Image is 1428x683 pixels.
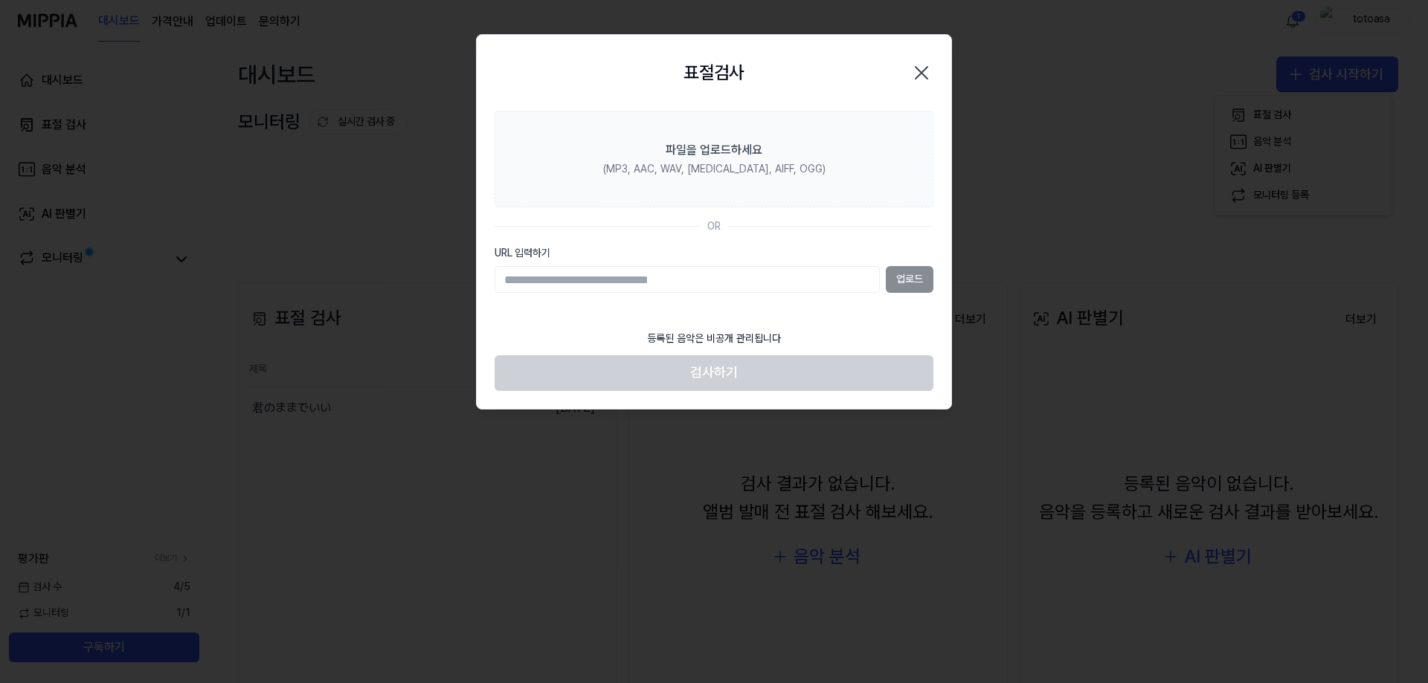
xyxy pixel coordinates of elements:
div: 등록된 음악은 비공개 관리됩니다 [638,323,790,355]
div: (MP3, AAC, WAV, [MEDICAL_DATA], AIFF, OGG) [603,162,826,177]
div: OR [707,219,721,234]
div: 파일을 업로드하세요 [666,141,762,159]
h2: 표절검사 [684,59,744,87]
label: URL 입력하기 [495,246,933,261]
